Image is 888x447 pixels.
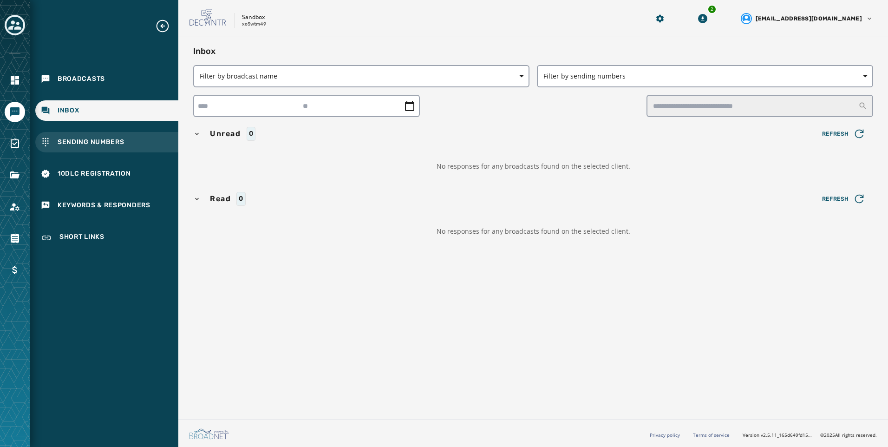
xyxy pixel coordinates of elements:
button: Manage global settings [652,10,668,27]
a: Navigate to 10DLC Registration [35,164,178,184]
span: Version [743,432,813,439]
a: Navigate to Billing [5,260,25,280]
a: Navigate to Inbox [35,100,178,121]
button: Download Menu [694,10,711,27]
p: xo5wtm49 [242,21,266,28]
span: v2.5.11_165d649fd1592c218755210ebffa1e5a55c3084e [761,432,813,439]
span: Read [208,193,233,204]
span: Unread [208,128,243,139]
span: No responses for any broadcasts found on the selected client. [437,227,630,236]
a: Navigate to Short Links [35,227,178,249]
button: Expand sub nav menu [155,19,177,33]
button: Filter by broadcast name [193,65,529,87]
div: 0 [247,127,256,141]
a: Privacy policy [650,432,680,438]
a: Navigate to Account [5,197,25,217]
span: © 2025 All rights reserved. [820,432,877,438]
span: Broadcasts [58,74,105,84]
button: User settings [737,9,877,28]
button: Toggle account select drawer [5,15,25,35]
a: Terms of service [693,432,730,438]
span: Filter by broadcast name [200,72,523,81]
span: Refresh [822,127,866,140]
div: 0 [236,192,246,206]
div: 2 [707,5,717,14]
span: Short Links [59,232,104,243]
a: Navigate to Home [5,70,25,91]
button: Unread0 [193,127,811,141]
span: Keywords & Responders [58,201,150,210]
a: Navigate to Messaging [5,102,25,122]
span: Inbox [58,106,79,115]
span: [EMAIL_ADDRESS][DOMAIN_NAME] [756,15,862,22]
span: Sending Numbers [58,138,124,147]
span: No responses for any broadcasts found on the selected client. [437,162,630,171]
h2: Inbox [193,45,873,58]
a: Navigate to Surveys [5,133,25,154]
a: Navigate to Keywords & Responders [35,195,178,216]
a: Navigate to Sending Numbers [35,132,178,152]
button: Read0 [193,192,815,206]
span: 10DLC Registration [58,169,131,178]
a: Navigate to Files [5,165,25,185]
button: Filter by sending numbers [537,65,873,87]
button: Refresh [815,125,873,143]
span: Filter by sending numbers [543,72,867,81]
a: Navigate to Orders [5,228,25,249]
p: Sandbox [242,13,265,21]
a: Navigate to Broadcasts [35,69,178,89]
button: Refresh [815,190,873,208]
span: Refresh [822,192,866,205]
